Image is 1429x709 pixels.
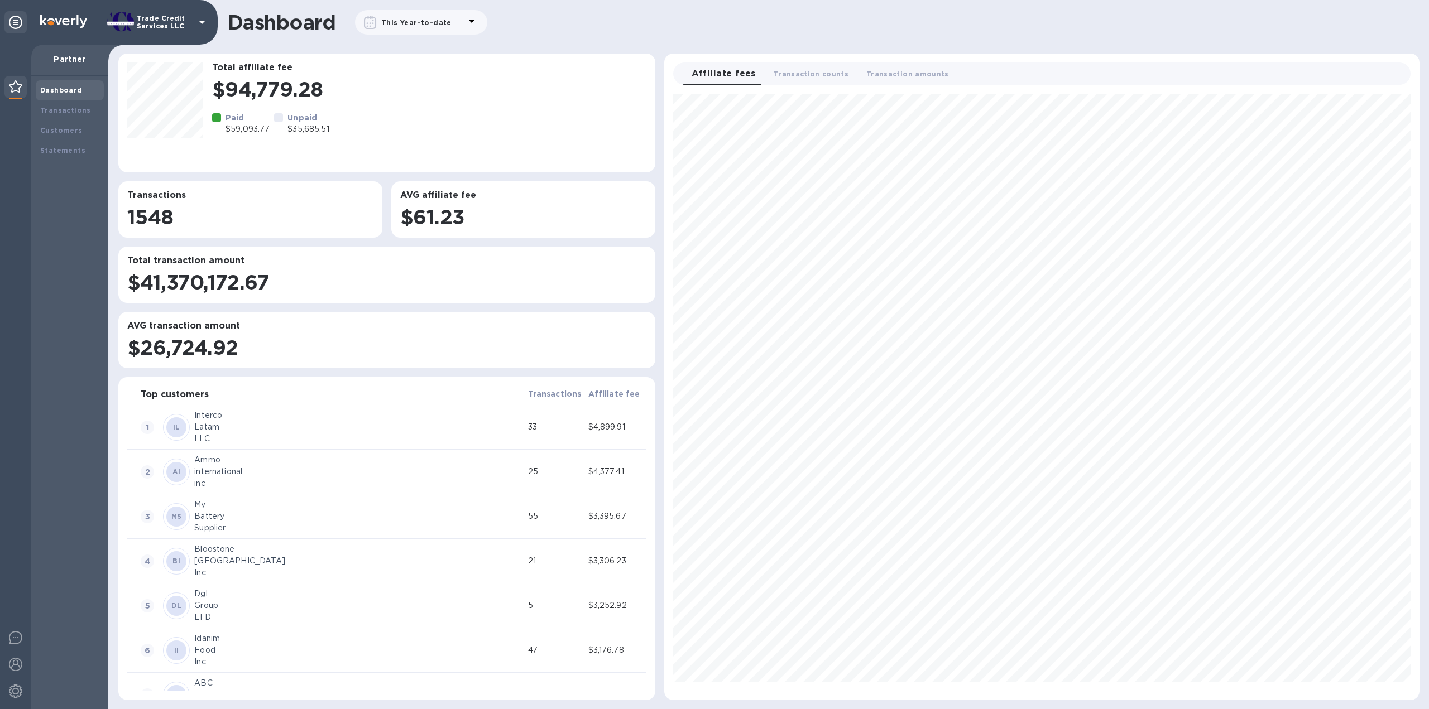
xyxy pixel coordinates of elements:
[194,689,523,701] div: DEALS
[194,644,523,656] div: Food
[127,205,373,229] h1: 1548
[40,146,85,155] b: Statements
[212,62,646,73] h3: Total affiliate fee
[228,11,335,34] h1: Dashboard
[141,688,154,702] span: 7
[194,510,523,522] div: Battery
[194,555,523,567] div: [GEOGRAPHIC_DATA]
[171,601,181,610] b: DL
[141,465,154,479] span: 2
[194,588,523,600] div: Dgl
[528,510,584,522] div: 55
[194,567,523,578] div: Inc
[194,421,523,433] div: Latam
[127,190,373,201] h3: Transactions
[194,466,523,478] div: international
[173,423,180,431] b: IL
[171,512,182,520] b: MS
[528,387,582,401] span: Transactions
[40,126,83,134] b: Customers
[588,387,640,401] span: Affiliate fee
[194,522,523,534] div: Supplier
[127,255,646,266] h3: Total transaction amount
[226,123,270,135] p: $59,093.77
[194,611,523,623] div: LTD
[194,656,523,668] div: Inc
[194,600,523,611] div: Group
[381,18,452,27] b: This Year-to-date
[194,499,523,510] div: My
[400,190,646,201] h3: AVG affiliate fee
[692,66,756,81] span: Affiliate fees
[528,466,584,478] div: 25
[287,123,329,135] p: $35,685.51
[528,689,584,701] div: 21
[194,677,523,689] div: ABC
[287,112,329,123] p: Unpaid
[141,510,154,523] span: 3
[141,554,154,568] span: 4
[141,389,209,400] h3: Top customers
[588,389,640,398] b: Affiliate fee
[588,689,644,701] div: $3,133.64
[588,421,644,433] div: $4,899.91
[212,78,646,101] h1: $94,779.28
[866,68,949,80] span: Transaction amounts
[4,11,27,33] div: Unpin categories
[40,15,87,28] img: Logo
[172,467,180,476] b: AI
[194,409,523,421] div: Interco
[141,644,154,657] span: 6
[40,54,99,65] p: Partner
[226,112,270,123] p: Paid
[194,454,523,466] div: Ammo
[588,466,644,478] div: $4,377.41
[194,433,523,445] div: LLC
[194,633,523,644] div: Idanim
[172,691,180,699] b: AI
[528,644,584,656] div: 47
[127,321,646,331] h3: AVG transaction amount
[9,80,22,93] img: Partner
[528,600,584,611] div: 5
[40,106,91,114] b: Transactions
[194,478,523,489] div: inc
[588,555,644,567] div: $3,306.23
[528,421,584,433] div: 33
[588,510,644,522] div: $3,395.67
[137,15,193,30] p: Trade Credit Services LLC
[528,555,584,567] div: 21
[127,271,646,294] h1: $41,370,172.67
[174,646,179,654] b: II
[194,543,523,555] div: Bloostone
[528,389,582,398] b: Transactions
[40,86,83,94] b: Dashboard
[588,644,644,656] div: $3,176.78
[588,600,644,611] div: $3,252.92
[774,68,848,80] span: Transaction counts
[400,205,646,229] h1: $61.23
[172,557,180,565] b: BI
[141,599,154,612] span: 5
[127,336,646,359] h1: $26,724.92
[141,421,154,434] span: 1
